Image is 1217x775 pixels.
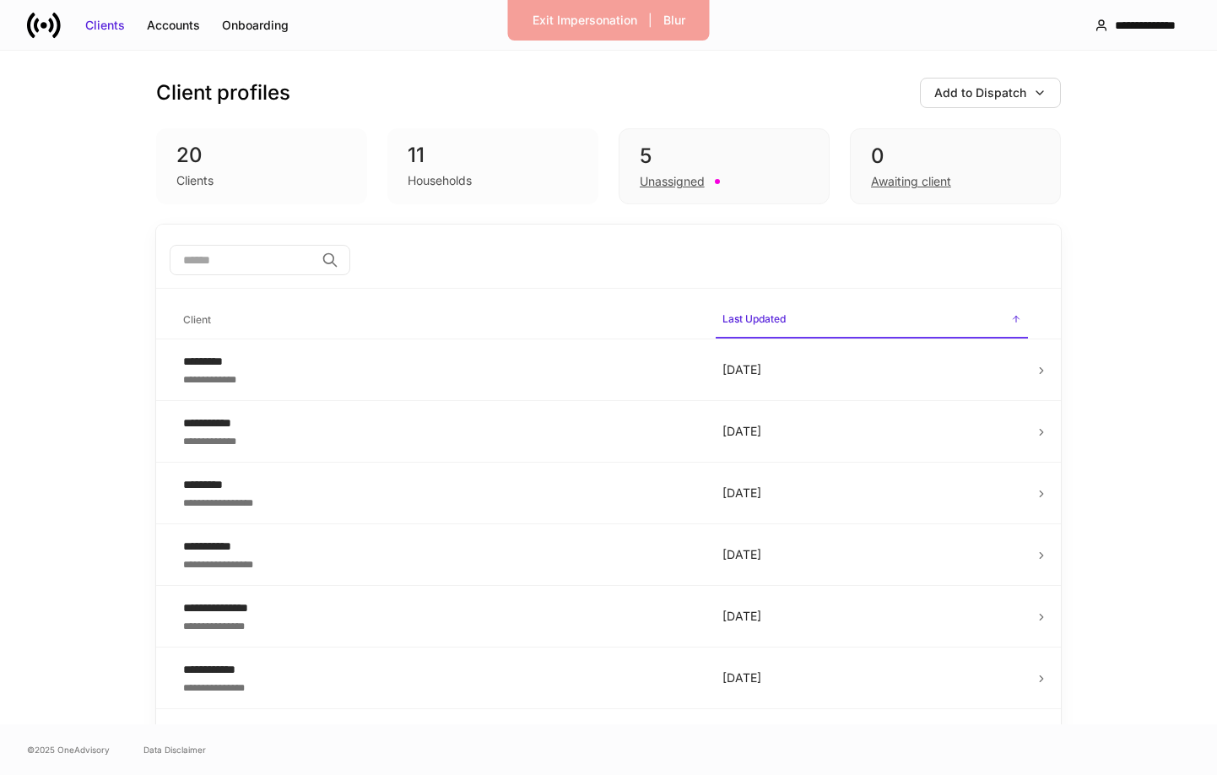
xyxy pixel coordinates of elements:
p: [DATE] [722,361,1021,378]
div: 11 [408,142,578,169]
p: [DATE] [722,669,1021,686]
p: [DATE] [722,423,1021,440]
button: Accounts [136,12,211,39]
h6: Last Updated [722,311,786,327]
span: Last Updated [716,302,1028,339]
div: 0Awaiting client [850,128,1061,204]
span: Client [176,303,702,338]
div: Blur [663,12,685,29]
a: Data Disclaimer [143,743,206,756]
div: 20 [176,142,347,169]
p: [DATE] [722,608,1021,625]
div: Accounts [147,17,200,34]
div: 5 [640,143,809,170]
button: Blur [652,7,696,34]
h6: Client [183,312,211,328]
p: [DATE] [722,546,1021,563]
div: Onboarding [222,17,289,34]
div: Clients [176,172,214,189]
div: Clients [85,17,125,34]
div: Households [408,172,472,189]
p: [DATE] [722,485,1021,501]
div: Exit Impersonation [533,12,637,29]
div: Add to Dispatch [934,84,1026,101]
div: 5Unassigned [619,128,830,204]
button: Onboarding [211,12,300,39]
div: Awaiting client [871,173,951,190]
div: 0 [871,143,1040,170]
span: © 2025 OneAdvisory [27,743,110,756]
button: Exit Impersonation [522,7,648,34]
button: Add to Dispatch [920,78,1061,108]
h3: Client profiles [156,79,290,106]
div: Unassigned [640,173,705,190]
button: Clients [74,12,136,39]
